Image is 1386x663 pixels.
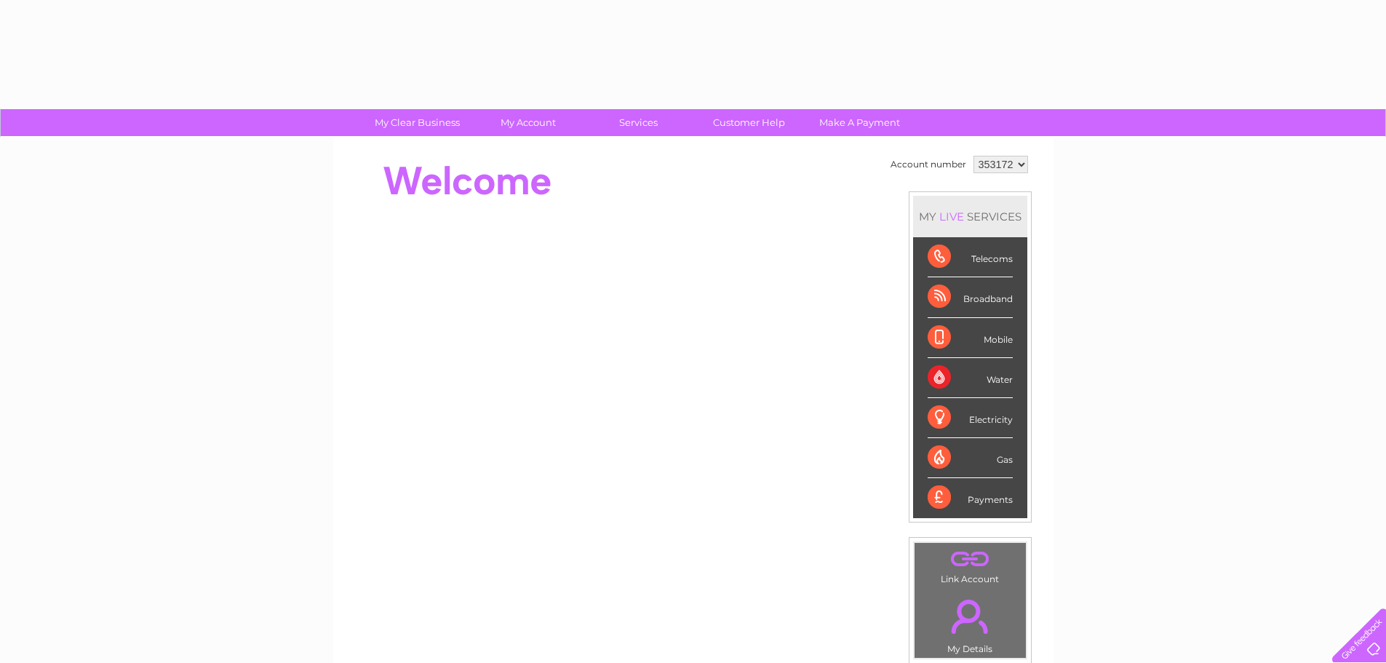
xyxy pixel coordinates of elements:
[800,109,920,136] a: Make A Payment
[928,237,1013,277] div: Telecoms
[918,547,1022,572] a: .
[913,196,1027,237] div: MY SERVICES
[928,277,1013,317] div: Broadband
[928,318,1013,358] div: Mobile
[928,358,1013,398] div: Water
[468,109,588,136] a: My Account
[928,438,1013,478] div: Gas
[914,542,1027,588] td: Link Account
[914,587,1027,659] td: My Details
[936,210,967,223] div: LIVE
[928,478,1013,517] div: Payments
[887,152,970,177] td: Account number
[928,398,1013,438] div: Electricity
[689,109,809,136] a: Customer Help
[357,109,477,136] a: My Clear Business
[578,109,698,136] a: Services
[918,591,1022,642] a: .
